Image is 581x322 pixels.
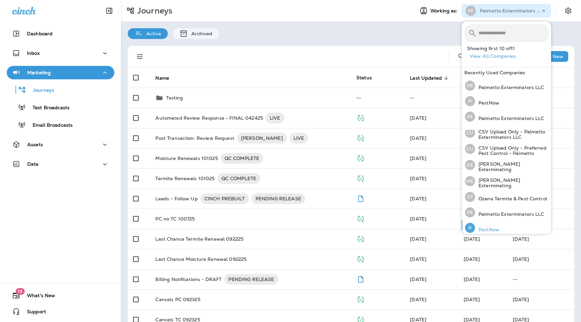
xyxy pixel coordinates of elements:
[475,116,544,121] p: Palmetto Exterminators LLC
[221,155,264,162] span: QC COMPLETE
[155,153,218,164] p: Moisture Renewals 101025
[27,70,51,75] p: Marketing
[507,289,574,310] td: [DATE]
[155,274,222,285] p: Billing Notifications - DRAFT
[356,255,365,261] span: Published
[430,8,459,14] span: Working as:
[266,115,284,121] span: LIVE
[410,75,451,81] span: Last Updated
[7,118,114,132] button: Email Broadcasts
[562,5,574,17] button: Settings
[188,31,212,36] p: Archived
[462,109,551,124] button: PEPalmetto Exterminators LLC
[410,115,426,121] span: Frank Carreno
[251,193,305,204] div: PENDING RELEASE
[100,4,119,17] button: Collapse Sidebar
[410,216,426,222] span: Julia Horton
[475,129,548,140] p: CSV Upload Only - Palmetto Exterminators LLC
[410,175,426,182] span: Julia Horton
[475,161,548,172] p: [PERSON_NAME] Exterminating
[462,78,551,93] button: PEPalmetto Exterminators LLC
[455,50,468,63] button: Search Journeys
[7,289,114,302] button: 19What's New
[475,85,544,90] p: Palmetto Exterminators LLC
[513,277,569,282] p: --
[466,6,476,16] div: PE
[289,133,308,144] div: LIVE
[155,236,243,242] p: Last Chance Termite Renewal 092225
[465,144,475,154] div: CU
[155,75,178,81] span: Name
[356,75,372,81] span: Status
[475,100,499,106] p: PestNow
[7,305,114,318] button: Support
[155,297,200,302] p: Cancels PC 092325
[462,141,551,157] button: CUCSV Upload Only - Preferred Pest Control - Palmetto
[200,193,249,204] div: CINCH PREBUILT
[356,316,365,322] span: Published
[507,249,574,269] td: [DATE]
[465,128,475,138] div: CU
[251,195,305,202] span: PENDING RELEASE
[237,135,287,142] span: [PERSON_NAME]
[356,114,365,120] span: Published
[289,135,308,142] span: LIVE
[218,175,261,182] span: QC COMPLETE
[27,161,39,167] p: Data
[26,87,54,94] p: Journeys
[356,276,365,282] span: Draft
[410,135,426,141] span: Julia Horton
[155,75,169,81] span: Name
[15,288,25,295] span: 19
[26,122,73,129] p: Email Broadcasts
[155,133,234,144] p: Post Transaction: Review Request
[410,296,426,303] span: Julia Horton
[462,220,551,236] button: PPestNow
[475,177,548,188] p: [PERSON_NAME] Exterminating
[20,309,46,317] span: Support
[465,112,475,122] div: PE
[166,95,183,100] p: Testing
[462,205,551,220] button: PEPalmetto Exterminators LLC
[155,173,215,184] p: Termite Renewals 101025
[27,31,52,36] p: Dashboard
[7,83,114,97] button: Journeys
[410,75,442,81] span: Last Updated
[465,207,475,217] div: PE
[356,235,365,241] span: Published
[224,274,278,285] div: PENDING RELEASE
[356,215,365,221] span: Published
[221,153,264,164] div: QC COMPLETE
[155,113,263,123] p: Automated Review Response - FINAL 042425
[7,66,114,79] button: Marketing
[237,133,287,144] div: [PERSON_NAME]
[7,157,114,171] button: Data
[224,276,278,283] span: PENDING RELEASE
[218,173,261,184] div: QC COMPLETE
[143,31,161,36] p: Active
[467,51,551,62] button: View All Companies
[7,138,114,151] button: Assets
[462,189,551,205] button: OTOzane Termite & Pest Control
[464,256,480,262] span: Julia Horton
[464,276,480,282] span: Frank Carreno
[464,296,480,303] span: Julia Horton
[26,105,70,111] p: Text Broadcasts
[200,195,249,202] span: CINCH PREBUILT
[467,46,551,51] p: Showing first 10 of 11
[465,81,475,91] div: PE
[553,54,563,59] p: New
[475,211,544,217] p: Palmetto Exterminators LLC
[155,193,197,204] p: Leads - Follow Up
[465,176,475,186] div: ME
[410,276,426,282] span: Frank Carreno
[410,236,426,242] span: Julia Horton
[133,50,147,63] button: Filters
[356,155,365,161] span: Published
[266,113,284,123] div: LIVE
[507,229,574,249] td: [DATE]
[462,67,551,78] div: Recently Used Companies
[404,88,458,108] td: --
[7,100,114,114] button: Text Broadcasts
[462,125,551,141] button: CUCSV Upload Only - Palmetto Exterminators LLC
